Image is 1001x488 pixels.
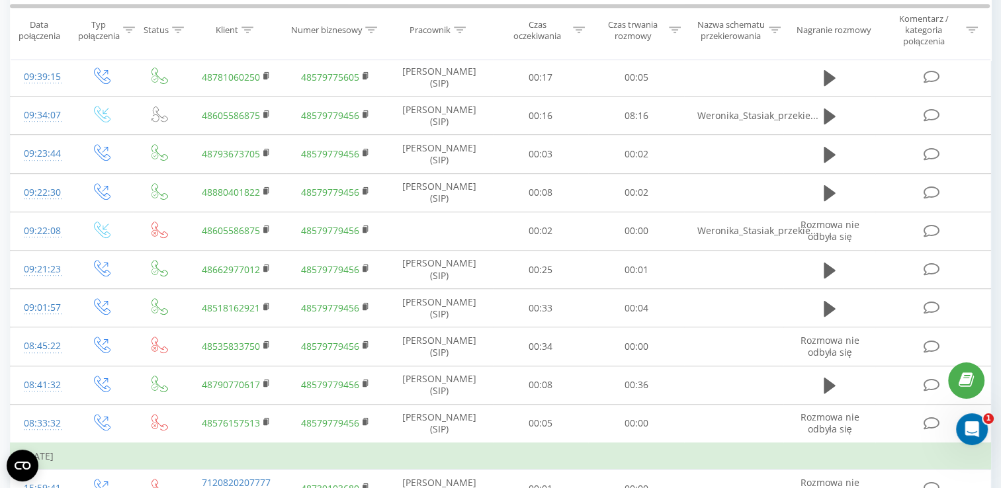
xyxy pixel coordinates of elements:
[202,109,260,122] a: 48605586875
[386,251,493,289] td: [PERSON_NAME] (SIP)
[24,102,58,128] div: 09:34:07
[202,147,260,160] a: 48793673705
[301,186,359,198] a: 48579779456
[301,378,359,391] a: 48579779456
[588,366,684,404] td: 00:36
[493,251,589,289] td: 00:25
[24,257,58,282] div: 09:21:23
[202,340,260,352] a: 48535833750
[386,327,493,366] td: [PERSON_NAME] (SIP)
[588,251,684,289] td: 00:01
[24,333,58,359] div: 08:45:22
[202,417,260,429] a: 48576157513
[588,404,684,443] td: 00:00
[202,378,260,391] a: 48790770617
[800,411,859,435] span: Rozmowa nie odbyła się
[202,302,260,314] a: 48518162921
[301,340,359,352] a: 48579779456
[11,443,991,469] td: [DATE]
[800,218,859,243] span: Rozmowa nie odbyła się
[410,25,451,36] div: Pracownik
[386,97,493,135] td: [PERSON_NAME] (SIP)
[493,173,589,212] td: 00:08
[588,58,684,97] td: 00:05
[7,450,38,481] button: Open CMP widget
[956,413,988,445] iframe: Intercom live chat
[11,19,68,42] div: Data połączenia
[24,295,58,321] div: 09:01:57
[24,64,58,90] div: 09:39:15
[588,212,684,250] td: 00:00
[202,224,260,237] a: 48605586875
[800,334,859,358] span: Rozmowa nie odbyła się
[386,135,493,173] td: [PERSON_NAME] (SIP)
[885,14,963,48] div: Komentarz / kategoria połączenia
[386,173,493,212] td: [PERSON_NAME] (SIP)
[493,97,589,135] td: 00:16
[493,327,589,366] td: 00:34
[301,224,359,237] a: 48579779456
[697,224,818,237] span: Weronika_Stasiak_przekie...
[386,404,493,443] td: [PERSON_NAME] (SIP)
[216,25,238,36] div: Klient
[493,289,589,327] td: 00:33
[600,19,666,42] div: Czas trwania rozmowy
[290,25,362,36] div: Numer biznesowy
[301,302,359,314] a: 48579779456
[24,411,58,436] div: 08:33:32
[493,135,589,173] td: 00:03
[797,25,871,36] div: Nagranie rozmowy
[588,327,684,366] td: 00:00
[697,109,818,122] span: Weronika_Stasiak_przekie...
[493,58,589,97] td: 00:17
[505,19,570,42] div: Czas oczekiwania
[696,19,765,42] div: Nazwa schematu przekierowania
[588,97,684,135] td: 08:16
[24,372,58,398] div: 08:41:32
[24,141,58,167] div: 09:23:44
[493,212,589,250] td: 00:02
[983,413,994,424] span: 1
[588,289,684,327] td: 00:04
[144,25,169,36] div: Status
[301,71,359,83] a: 48579775605
[301,109,359,122] a: 48579779456
[301,417,359,429] a: 48579779456
[493,366,589,404] td: 00:08
[202,186,260,198] a: 48880401822
[78,19,120,42] div: Typ połączenia
[386,58,493,97] td: [PERSON_NAME] (SIP)
[493,404,589,443] td: 00:05
[202,263,260,276] a: 48662977012
[588,135,684,173] td: 00:02
[301,147,359,160] a: 48579779456
[386,366,493,404] td: [PERSON_NAME] (SIP)
[24,180,58,206] div: 09:22:30
[301,263,359,276] a: 48579779456
[386,289,493,327] td: [PERSON_NAME] (SIP)
[588,173,684,212] td: 00:02
[202,71,260,83] a: 48781060250
[24,218,58,244] div: 09:22:08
